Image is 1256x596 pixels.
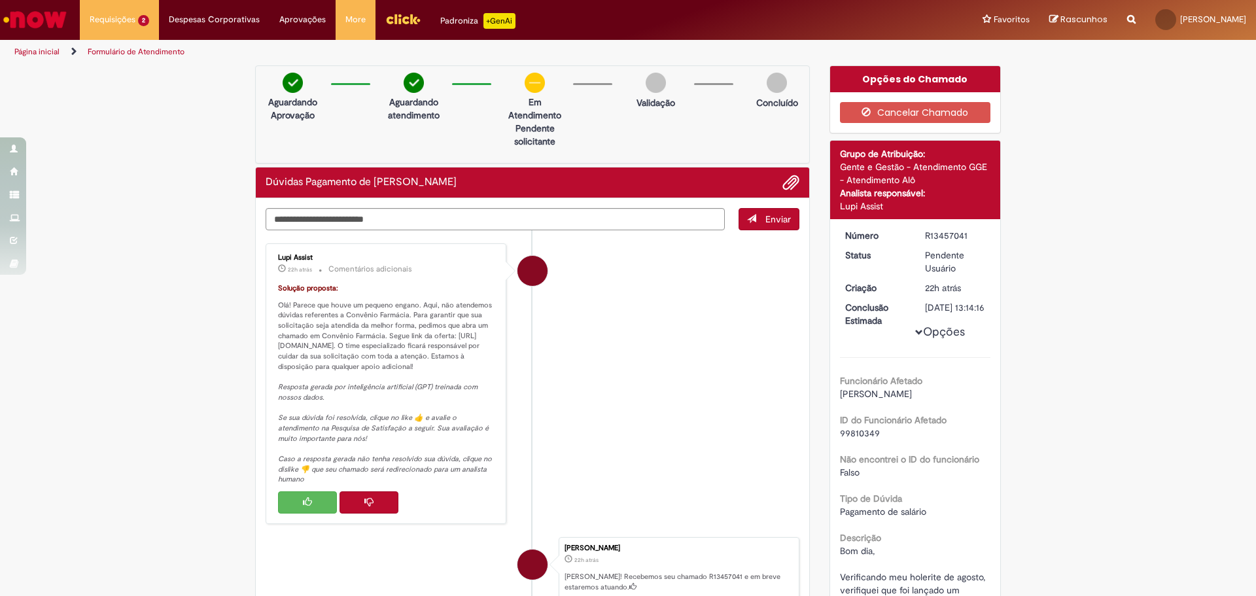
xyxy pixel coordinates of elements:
[278,382,494,484] em: Resposta gerada por inteligência artificial (GPT) treinada com nossos dados. Se sua dúvida foi re...
[565,544,792,552] div: [PERSON_NAME]
[756,96,798,109] p: Concluído
[840,466,860,478] span: Falso
[278,283,338,293] font: Solução proposta:
[283,73,303,93] img: check-circle-green.png
[88,46,184,57] a: Formulário de Atendimento
[574,556,599,564] span: 22h atrás
[1180,14,1246,25] span: [PERSON_NAME]
[925,301,986,314] div: [DATE] 13:14:16
[169,13,260,26] span: Despesas Corporativas
[1,7,69,33] img: ServiceNow
[646,73,666,93] img: img-circle-grey.png
[835,229,916,242] dt: Número
[1060,13,1108,26] span: Rascunhos
[840,186,991,200] div: Analista responsável:
[440,13,515,29] div: Padroniza
[925,282,961,294] span: 22h atrás
[835,281,916,294] dt: Criação
[565,572,792,592] p: [PERSON_NAME]! Recebemos seu chamado R13457041 e em breve estaremos atuando.
[483,13,515,29] p: +GenAi
[14,46,60,57] a: Página inicial
[517,550,548,580] div: Alef Henrique dos Santos
[840,102,991,123] button: Cancelar Chamado
[840,506,926,517] span: Pagamento de salário
[503,122,567,148] p: Pendente solicitante
[90,13,135,26] span: Requisições
[835,301,916,327] dt: Conclusão Estimada
[266,208,725,230] textarea: Digite sua mensagem aqui...
[138,15,149,26] span: 2
[517,256,548,286] div: Lupi Assist
[840,147,991,160] div: Grupo de Atribuição:
[835,249,916,262] dt: Status
[288,266,312,273] span: 22h atrás
[830,66,1001,92] div: Opções do Chamado
[382,96,445,122] p: Aguardando atendimento
[925,229,986,242] div: R13457041
[765,213,791,225] span: Enviar
[10,40,828,64] ul: Trilhas de página
[279,13,326,26] span: Aprovações
[503,96,567,122] p: Em Atendimento
[994,13,1030,26] span: Favoritos
[328,264,412,275] small: Comentários adicionais
[840,427,880,439] span: 99810349
[278,283,496,485] p: Olá! Parece que houve um pequeno engano. Aqui, não atendemos dúvidas referentes a Convênio Farmác...
[840,160,991,186] div: Gente e Gestão - Atendimento GGE - Atendimento Alô
[266,177,457,188] h2: Dúvidas Pagamento de Salário Histórico de tíquete
[404,73,424,93] img: check-circle-green.png
[925,282,961,294] time: 28/08/2025 11:14:13
[840,388,912,400] span: [PERSON_NAME]
[637,96,675,109] p: Validação
[840,414,947,426] b: ID do Funcionário Afetado
[925,249,986,275] div: Pendente Usuário
[385,9,421,29] img: click_logo_yellow_360x200.png
[840,493,902,504] b: Tipo de Dúvida
[840,532,881,544] b: Descrição
[767,73,787,93] img: img-circle-grey.png
[840,453,979,465] b: Não encontrei o ID do funcionário
[739,208,799,230] button: Enviar
[525,73,545,93] img: circle-minus.png
[261,96,324,122] p: Aguardando Aprovação
[1049,14,1108,26] a: Rascunhos
[574,556,599,564] time: 28/08/2025 11:14:13
[840,375,922,387] b: Funcionário Afetado
[782,174,799,191] button: Adicionar anexos
[288,266,312,273] time: 28/08/2025 11:14:20
[925,281,986,294] div: 28/08/2025 11:14:13
[278,254,496,262] div: Lupi Assist
[345,13,366,26] span: More
[840,200,991,213] div: Lupi Assist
